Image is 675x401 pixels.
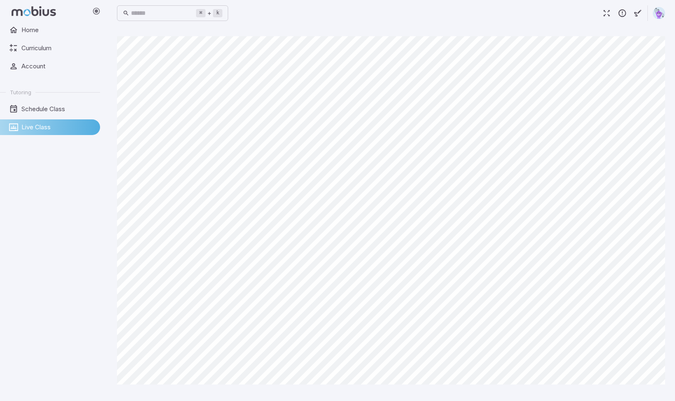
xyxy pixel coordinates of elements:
button: Report an Issue [614,5,630,21]
span: Curriculum [21,44,94,53]
div: + [196,8,222,18]
span: Live Class [21,123,94,132]
button: Start Drawing on Questions [630,5,646,21]
kbd: k [213,9,222,17]
span: Tutoring [10,89,31,96]
img: pentagon.svg [653,7,665,19]
span: Schedule Class [21,105,94,114]
span: Home [21,26,94,35]
span: Account [21,62,94,71]
button: Fullscreen Game [599,5,614,21]
kbd: ⌘ [196,9,206,17]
